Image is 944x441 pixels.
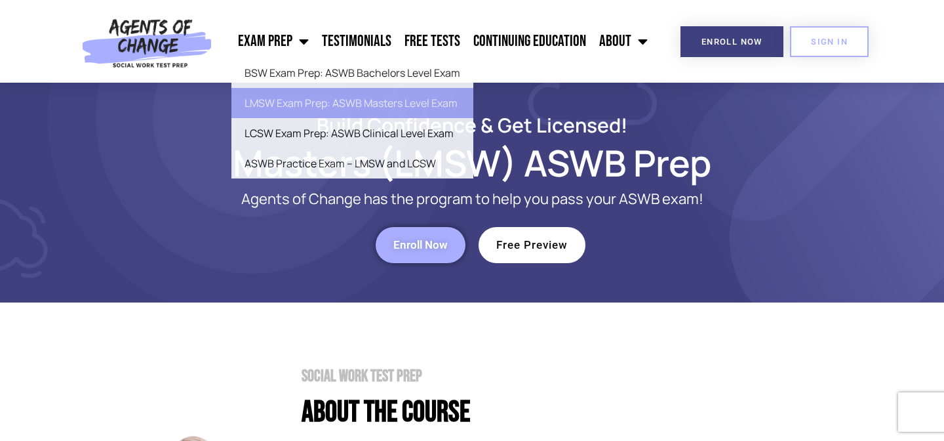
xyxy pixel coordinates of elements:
[151,191,793,207] p: Agents of Change has the program to help you pass your ASWB exam!
[231,58,473,178] ul: Exam Prep
[393,240,448,251] span: Enroll Now
[231,25,315,58] a: Exam Prep
[231,148,473,178] a: ASWB Practice Exam – LMSW and LCSW
[811,37,848,46] span: SIGN IN
[479,227,585,263] a: Free Preview
[98,148,846,178] h1: Masters (LMSW) ASWB Prep
[496,240,568,251] span: Free Preview
[231,58,473,88] a: BSW Exam Prep: ASWB Bachelors Level Exam
[302,398,846,427] h4: About the Course
[218,25,655,58] nav: Menu
[98,115,846,135] h2: Build Confidence & Get Licensed!
[398,25,467,58] a: Free Tests
[315,25,398,58] a: Testimonials
[593,25,654,58] a: About
[231,118,473,148] a: LCSW Exam Prep: ASWB Clinical Level Exam
[680,26,783,57] a: Enroll Now
[790,26,869,57] a: SIGN IN
[701,37,762,46] span: Enroll Now
[302,368,846,385] h2: Social Work Test Prep
[376,227,465,263] a: Enroll Now
[467,25,593,58] a: Continuing Education
[231,88,473,118] a: LMSW Exam Prep: ASWB Masters Level Exam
